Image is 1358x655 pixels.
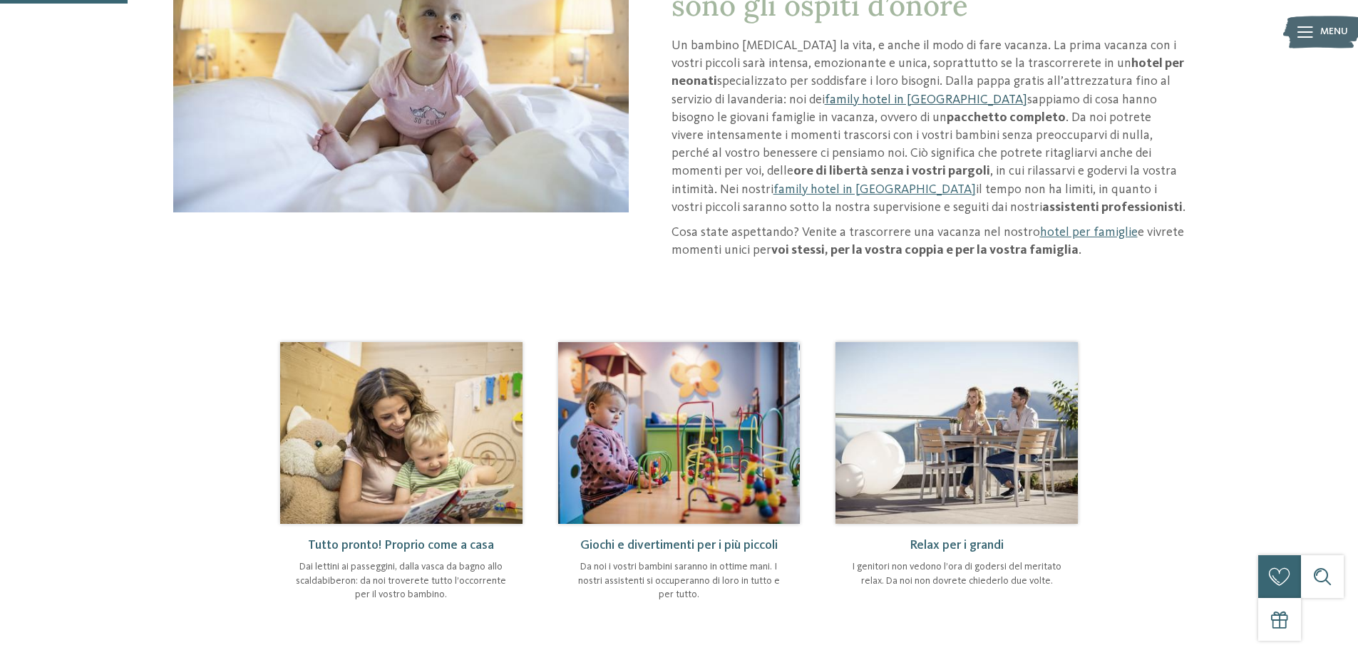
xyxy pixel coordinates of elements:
strong: voi stessi, per la vostra coppia e per la vostra famiglia [771,244,1079,257]
strong: ore di libertà senza i vostri pargoli [793,165,990,177]
img: Hotel per neonati in Alto Adige per una vacanza di relax [558,342,801,523]
span: Relax per i grandi [910,539,1004,552]
img: Hotel per neonati in Alto Adige per una vacanza di relax [280,342,523,523]
a: family hotel in [GEOGRAPHIC_DATA] [825,93,1027,106]
p: Da noi i vostri bambini saranno in ottime mani. I nostri assistenti si occuperanno di loro in tut... [572,560,786,602]
img: Hotel per neonati in Alto Adige per una vacanza di relax [835,342,1078,523]
p: Dai lettini ai passeggini, dalla vasca da bagno allo scaldabiberon: da noi troverete tutto l’occo... [294,560,508,602]
p: Cosa state aspettando? Venite a trascorrere una vacanza nel nostro e vivrete momenti unici per . [672,224,1185,259]
p: I genitori non vedono l’ora di godersi del meritato relax. Da noi non dovrete chiederlo due volte. [850,560,1064,588]
span: Tutto pronto! Proprio come a casa [308,539,494,552]
a: hotel per famiglie [1040,226,1138,239]
a: family hotel in [GEOGRAPHIC_DATA] [773,183,976,196]
span: Giochi e divertimenti per i più piccoli [580,539,778,552]
p: Un bambino [MEDICAL_DATA] la vita, e anche il modo di fare vacanza. La prima vacanza con i vostri... [672,37,1185,217]
strong: pacchetto completo [947,111,1066,124]
strong: assistenti professionisti [1042,201,1183,214]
